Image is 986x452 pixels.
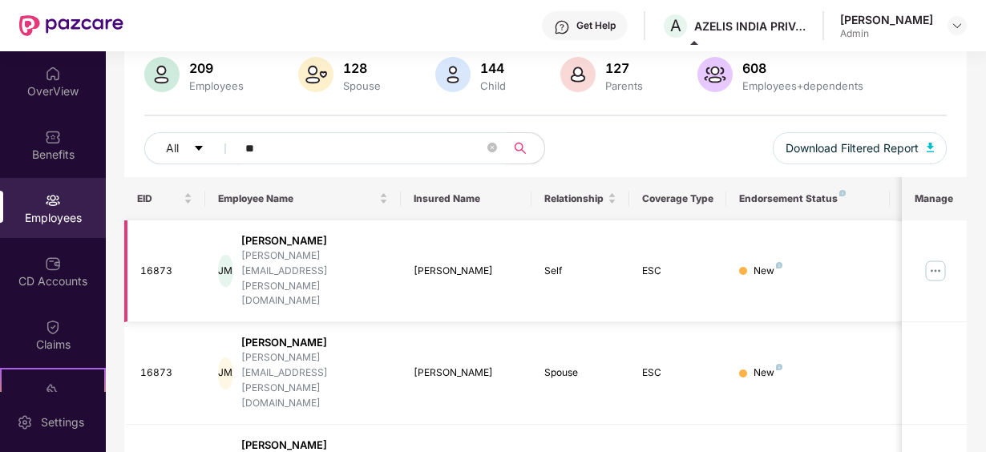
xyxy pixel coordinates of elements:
[477,60,509,76] div: 144
[694,18,806,34] div: AZELIS INDIA PRIVATE LIMITED
[241,335,389,350] div: [PERSON_NAME]
[951,19,964,32] img: svg+xml;base64,PHN2ZyBpZD0iRHJvcGRvd24tMzJ4MzIiIHhtbG5zPSJodHRwOi8vd3d3LnczLm9yZy8yMDAwL3N2ZyIgd2...
[642,365,714,381] div: ESC
[505,142,536,155] span: search
[241,350,389,410] div: [PERSON_NAME][EMAIL_ADDRESS][PERSON_NAME][DOMAIN_NAME]
[186,79,247,92] div: Employees
[786,139,919,157] span: Download Filtered Report
[505,132,545,164] button: search
[45,382,61,398] img: svg+xml;base64,PHN2ZyB4bWxucz0iaHR0cDovL3d3dy53My5vcmcvMjAwMC9zdmciIHdpZHRoPSIyMSIgaGVpZ2h0PSIyMC...
[544,264,616,279] div: Self
[340,79,384,92] div: Spouse
[531,177,629,220] th: Relationship
[923,258,948,284] img: manageButton
[576,19,616,32] div: Get Help
[487,141,497,156] span: close-circle
[241,248,389,309] div: [PERSON_NAME][EMAIL_ADDRESS][PERSON_NAME][DOMAIN_NAME]
[140,264,193,279] div: 16873
[544,192,604,205] span: Relationship
[642,264,714,279] div: ESC
[739,60,867,76] div: 608
[840,27,933,40] div: Admin
[414,264,519,279] div: [PERSON_NAME]
[218,192,376,205] span: Employee Name
[487,143,497,152] span: close-circle
[166,139,179,157] span: All
[554,19,570,35] img: svg+xml;base64,PHN2ZyBpZD0iSGVscC0zMngzMiIgeG1sbnM9Imh0dHA6Ly93d3cudzMub3JnLzIwMDAvc3ZnIiB3aWR0aD...
[298,57,333,92] img: svg+xml;base64,PHN2ZyB4bWxucz0iaHR0cDovL3d3dy53My5vcmcvMjAwMC9zdmciIHhtbG5zOnhsaW5rPSJodHRwOi8vd3...
[754,264,782,279] div: New
[602,60,646,76] div: 127
[17,414,33,430] img: svg+xml;base64,PHN2ZyBpZD0iU2V0dGluZy0yMHgyMCIgeG1sbnM9Imh0dHA6Ly93d3cudzMub3JnLzIwMDAvc3ZnIiB3aW...
[839,190,846,196] img: svg+xml;base64,PHN2ZyB4bWxucz0iaHR0cDovL3d3dy53My5vcmcvMjAwMC9zdmciIHdpZHRoPSI4IiBoZWlnaHQ9IjgiIH...
[927,143,935,152] img: svg+xml;base64,PHN2ZyB4bWxucz0iaHR0cDovL3d3dy53My5vcmcvMjAwMC9zdmciIHhtbG5zOnhsaW5rPSJodHRwOi8vd3...
[45,192,61,208] img: svg+xml;base64,PHN2ZyBpZD0iRW1wbG95ZWVzIiB4bWxucz0iaHR0cDovL3d3dy53My5vcmcvMjAwMC9zdmciIHdpZHRoPS...
[45,66,61,82] img: svg+xml;base64,PHN2ZyBpZD0iSG9tZSIgeG1sbnM9Imh0dHA6Ly93d3cudzMub3JnLzIwMDAvc3ZnIiB3aWR0aD0iMjAiIG...
[414,365,519,381] div: [PERSON_NAME]
[697,57,733,92] img: svg+xml;base64,PHN2ZyB4bWxucz0iaHR0cDovL3d3dy53My5vcmcvMjAwMC9zdmciIHhtbG5zOnhsaW5rPSJodHRwOi8vd3...
[401,177,531,220] th: Insured Name
[193,143,204,155] span: caret-down
[45,129,61,145] img: svg+xml;base64,PHN2ZyBpZD0iQmVuZWZpdHMiIHhtbG5zPSJodHRwOi8vd3d3LnczLm9yZy8yMDAwL3N2ZyIgd2lkdGg9Ij...
[45,256,61,272] img: svg+xml;base64,PHN2ZyBpZD0iQ0RfQWNjb3VudHMiIGRhdGEtbmFtZT0iQ0QgQWNjb3VudHMiIHhtbG5zPSJodHRwOi8vd3...
[124,177,206,220] th: EID
[140,365,193,381] div: 16873
[45,319,61,335] img: svg+xml;base64,PHN2ZyBpZD0iQ2xhaW0iIHhtbG5zPSJodHRwOi8vd3d3LnczLm9yZy8yMDAwL3N2ZyIgd2lkdGg9IjIwIi...
[840,12,933,27] div: [PERSON_NAME]
[754,365,782,381] div: New
[629,177,727,220] th: Coverage Type
[36,414,89,430] div: Settings
[205,177,401,220] th: Employee Name
[144,132,242,164] button: Allcaret-down
[241,233,389,248] div: [PERSON_NAME]
[560,57,596,92] img: svg+xml;base64,PHN2ZyB4bWxucz0iaHR0cDovL3d3dy53My5vcmcvMjAwMC9zdmciIHhtbG5zOnhsaW5rPSJodHRwOi8vd3...
[902,177,967,220] th: Manage
[218,357,232,389] div: JM
[144,57,180,92] img: svg+xml;base64,PHN2ZyB4bWxucz0iaHR0cDovL3d3dy53My5vcmcvMjAwMC9zdmciIHhtbG5zOnhsaW5rPSJodHRwOi8vd3...
[544,365,616,381] div: Spouse
[477,79,509,92] div: Child
[670,16,681,35] span: A
[218,255,232,287] div: JM
[773,132,948,164] button: Download Filtered Report
[776,364,782,370] img: svg+xml;base64,PHN2ZyB4bWxucz0iaHR0cDovL3d3dy53My5vcmcvMjAwMC9zdmciIHdpZHRoPSI4IiBoZWlnaHQ9IjgiIH...
[776,262,782,268] img: svg+xml;base64,PHN2ZyB4bWxucz0iaHR0cDovL3d3dy53My5vcmcvMjAwMC9zdmciIHdpZHRoPSI4IiBoZWlnaHQ9IjgiIH...
[739,79,867,92] div: Employees+dependents
[186,60,247,76] div: 209
[602,79,646,92] div: Parents
[137,192,181,205] span: EID
[340,60,384,76] div: 128
[19,15,123,36] img: New Pazcare Logo
[435,57,471,92] img: svg+xml;base64,PHN2ZyB4bWxucz0iaHR0cDovL3d3dy53My5vcmcvMjAwMC9zdmciIHhtbG5zOnhsaW5rPSJodHRwOi8vd3...
[739,192,876,205] div: Endorsement Status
